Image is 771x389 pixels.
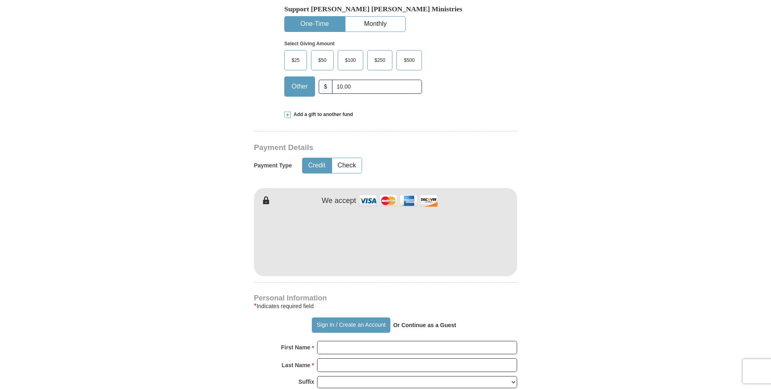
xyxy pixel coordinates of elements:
[254,143,460,152] h3: Payment Details
[288,54,304,66] span: $25
[254,162,292,169] h5: Payment Type
[302,158,331,173] button: Credit
[312,317,390,333] button: Sign In / Create an Account
[319,80,332,94] span: $
[281,342,310,353] strong: First Name
[254,301,517,311] div: Indicates required field
[314,54,330,66] span: $50
[345,17,405,32] button: Monthly
[298,376,314,387] strong: Suffix
[254,295,517,301] h4: Personal Information
[371,54,390,66] span: $250
[322,197,356,205] h4: We accept
[284,5,487,13] h5: Support [PERSON_NAME] [PERSON_NAME] Ministries
[400,54,419,66] span: $500
[282,359,311,371] strong: Last Name
[358,192,439,209] img: credit cards accepted
[393,322,456,328] strong: Or Continue as a Guest
[288,80,312,93] span: Other
[291,111,353,118] span: Add a gift to another fund
[285,17,345,32] button: One-Time
[332,80,422,94] input: Other Amount
[284,41,334,47] strong: Select Giving Amount
[332,158,362,173] button: Check
[341,54,360,66] span: $100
